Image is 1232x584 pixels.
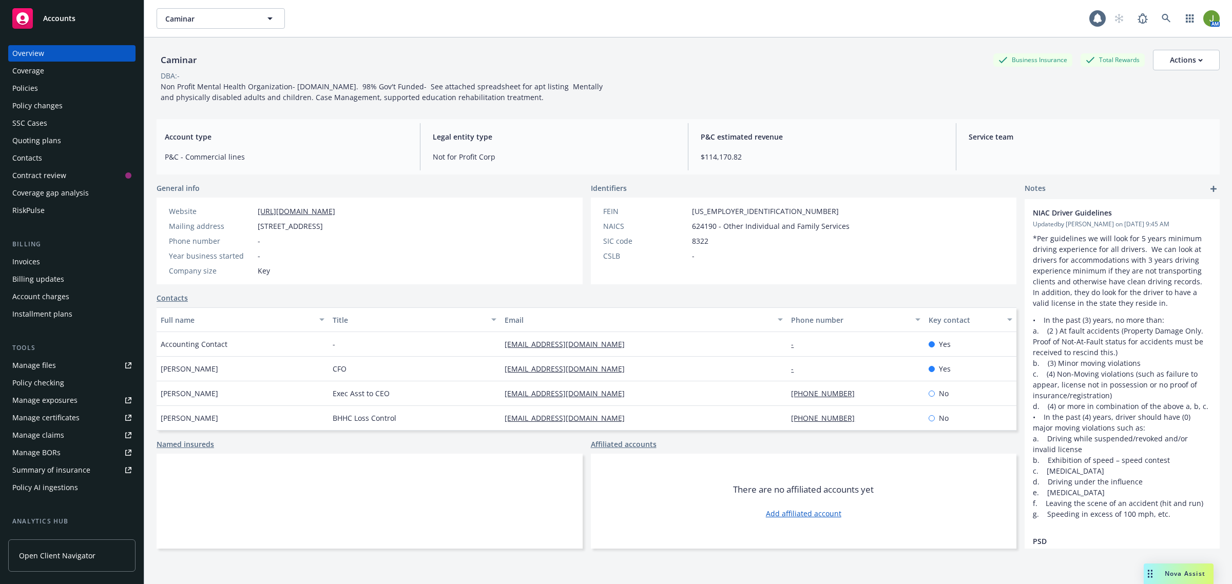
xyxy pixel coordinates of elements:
span: Accounting Contact [161,339,227,349]
span: $114,170.82 [701,151,944,162]
span: Notes [1025,183,1046,195]
a: Named insureds [157,439,214,450]
a: Policies [8,80,136,96]
div: CSLB [603,250,688,261]
div: Phone number [169,236,254,246]
a: Search [1156,8,1177,29]
div: Year business started [169,250,254,261]
div: Tools [8,343,136,353]
span: Non Profit Mental Health Organization- [DOMAIN_NAME]. 98% Gov't Funded- See attached spreadsheet ... [161,82,605,102]
span: General info [157,183,200,193]
span: [PERSON_NAME] [161,363,218,374]
a: Account charges [8,288,136,305]
a: Overview [8,45,136,62]
a: Installment plans [8,306,136,322]
span: Nova Assist [1165,569,1205,578]
div: NIAC Driver GuidelinesUpdatedby [PERSON_NAME] on [DATE] 9:45 AM*Per guidelines we will look for 5... [1025,199,1220,528]
div: Mailing address [169,221,254,231]
p: • In the past (3) years, no more than: a. (2 ) At fault accidents (Property Damage Only. Proof of... [1033,315,1211,519]
span: [PERSON_NAME] [161,388,218,399]
div: Summary of insurance [12,462,90,478]
span: No [939,413,949,423]
span: Service team [969,131,1211,142]
div: Manage files [12,357,56,374]
a: Policy checking [8,375,136,391]
a: [PHONE_NUMBER] [791,388,863,398]
div: Company size [169,265,254,276]
span: - [333,339,335,349]
div: Drag to move [1144,563,1157,584]
a: [URL][DOMAIN_NAME] [258,206,335,216]
a: Switch app [1180,8,1200,29]
div: SSC Cases [12,115,47,131]
span: 624190 - Other Individual and Family Services [692,221,850,231]
div: Contract review [12,167,66,184]
div: Manage certificates [12,410,80,426]
a: Start snowing [1109,8,1129,29]
span: Account type [165,131,408,142]
a: [EMAIL_ADDRESS][DOMAIN_NAME] [505,388,633,398]
a: - [791,364,802,374]
span: PSD [1033,536,1185,547]
span: 8322 [692,236,708,246]
span: NIAC Driver Guidelines [1033,207,1185,218]
div: Policies [12,80,38,96]
div: Manage BORs [12,444,61,461]
a: [EMAIL_ADDRESS][DOMAIN_NAME] [505,413,633,423]
div: Manage exposures [12,392,78,408]
span: Exec Asst to CEO [333,388,390,399]
div: Actions [1170,50,1203,70]
button: Phone number [787,307,925,332]
a: Affiliated accounts [591,439,657,450]
div: Policy changes [12,98,63,114]
a: [EMAIL_ADDRESS][DOMAIN_NAME] [505,364,633,374]
a: RiskPulse [8,202,136,219]
img: photo [1203,10,1220,27]
a: Billing updates [8,271,136,287]
div: Policy checking [12,375,64,391]
a: Contract review [8,167,136,184]
span: Yes [939,363,951,374]
a: Report a Bug [1132,8,1153,29]
span: P&C - Commercial lines [165,151,408,162]
p: *Per guidelines we will look for 5 years minimum driving experience for all drivers. We can look ... [1033,233,1211,308]
div: Policy AI ingestions [12,479,78,496]
div: Full name [161,315,313,325]
a: Manage certificates [8,410,136,426]
span: Legal entity type [433,131,676,142]
a: Manage exposures [8,392,136,408]
a: Accounts [8,4,136,33]
a: [EMAIL_ADDRESS][DOMAIN_NAME] [505,339,633,349]
div: Invoices [12,254,40,270]
span: Open Client Navigator [19,550,95,561]
button: Title [329,307,500,332]
span: Not for Profit Corp [433,151,676,162]
span: There are no affiliated accounts yet [733,483,874,496]
a: Policy AI ingestions [8,479,136,496]
div: Account charges [12,288,69,305]
span: Key [258,265,270,276]
a: SSC Cases [8,115,136,131]
div: Caminar [157,53,201,67]
a: Contacts [8,150,136,166]
div: Business Insurance [993,53,1072,66]
span: Yes [939,339,951,349]
span: - [692,250,695,261]
div: Contacts [12,150,42,166]
div: Loss summary generator [12,531,98,547]
a: Quoting plans [8,132,136,149]
button: Email [500,307,787,332]
span: No [939,388,949,399]
button: Actions [1153,50,1220,70]
button: Caminar [157,8,285,29]
a: add [1207,183,1220,195]
a: Contacts [157,293,188,303]
a: Coverage gap analysis [8,185,136,201]
span: [PERSON_NAME] [161,413,218,423]
div: Title [333,315,485,325]
a: Add affiliated account [766,508,841,519]
a: Summary of insurance [8,462,136,478]
div: RiskPulse [12,202,45,219]
a: Manage files [8,357,136,374]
